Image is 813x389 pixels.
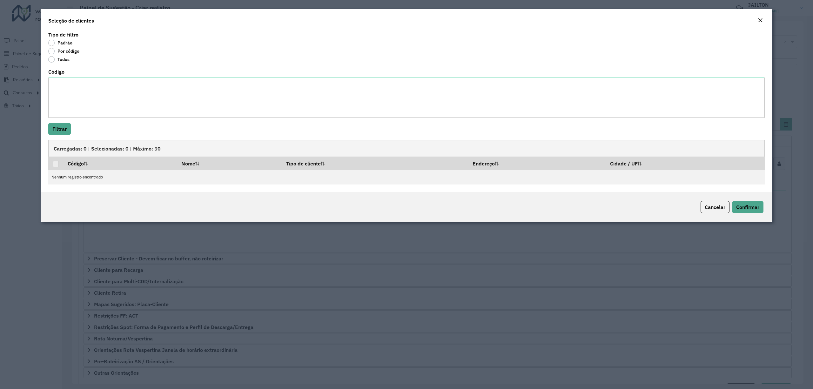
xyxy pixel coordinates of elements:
span: Cancelar [705,204,725,210]
th: Nome [177,157,282,170]
label: Tipo de filtro [48,31,78,38]
h4: Seleção de clientes [48,17,94,24]
button: Close [756,17,765,25]
th: Código [63,157,177,170]
div: Carregadas: 0 | Selecionadas: 0 | Máximo: 50 [48,140,765,157]
label: Padrão [48,40,72,46]
th: Endereço [468,157,606,170]
th: Tipo de cliente [282,157,468,170]
button: Cancelar [701,201,729,213]
button: Confirmar [732,201,763,213]
label: Todos [48,56,70,63]
label: Código [48,68,64,76]
th: Cidade / UF [606,157,764,170]
td: Nenhum registro encontrado [48,170,765,184]
label: Por código [48,48,79,54]
button: Filtrar [48,123,71,135]
em: Fechar [758,18,763,23]
span: Confirmar [736,204,759,210]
